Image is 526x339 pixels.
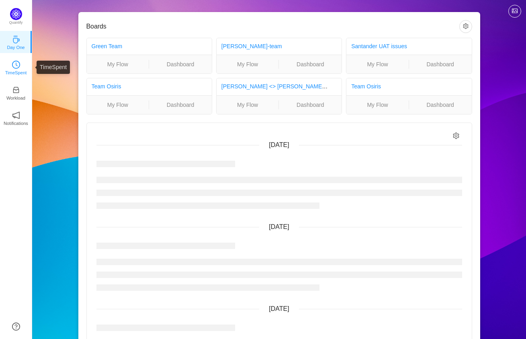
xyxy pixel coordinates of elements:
[12,88,20,96] a: icon: inboxWorkload
[92,43,123,49] a: Green Team
[459,20,472,33] button: icon: setting
[12,61,20,69] i: icon: clock-circle
[87,60,149,69] a: My Flow
[269,223,289,230] span: [DATE]
[351,43,407,49] a: Santander UAT issues
[217,100,279,109] a: My Flow
[7,44,25,51] p: Day One
[12,111,20,119] i: icon: notification
[6,94,25,102] p: Workload
[92,83,121,90] a: Team Osiris
[12,63,20,71] a: icon: clock-circleTimeSpent
[217,60,279,69] a: My Flow
[221,83,385,90] a: [PERSON_NAME] <> [PERSON_NAME]: FR BU Troubleshooting
[269,141,289,148] span: [DATE]
[12,86,20,94] i: icon: inbox
[409,100,472,109] a: Dashboard
[221,43,282,49] a: [PERSON_NAME]-team
[12,35,20,43] i: icon: coffee
[12,38,20,46] a: icon: coffeeDay One
[279,60,342,69] a: Dashboard
[346,60,409,69] a: My Flow
[149,60,212,69] a: Dashboard
[12,114,20,122] a: icon: notificationNotifications
[351,83,381,90] a: Team Osiris
[508,5,521,18] button: icon: picture
[269,305,289,312] span: [DATE]
[4,120,28,127] p: Notifications
[10,8,22,20] img: Quantify
[346,100,409,109] a: My Flow
[9,20,23,26] p: Quantify
[86,22,459,31] h3: Boards
[5,69,27,76] p: TimeSpent
[149,100,212,109] a: Dashboard
[279,100,342,109] a: Dashboard
[409,60,472,69] a: Dashboard
[87,100,149,109] a: My Flow
[12,323,20,331] a: icon: question-circle
[453,133,460,139] i: icon: setting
